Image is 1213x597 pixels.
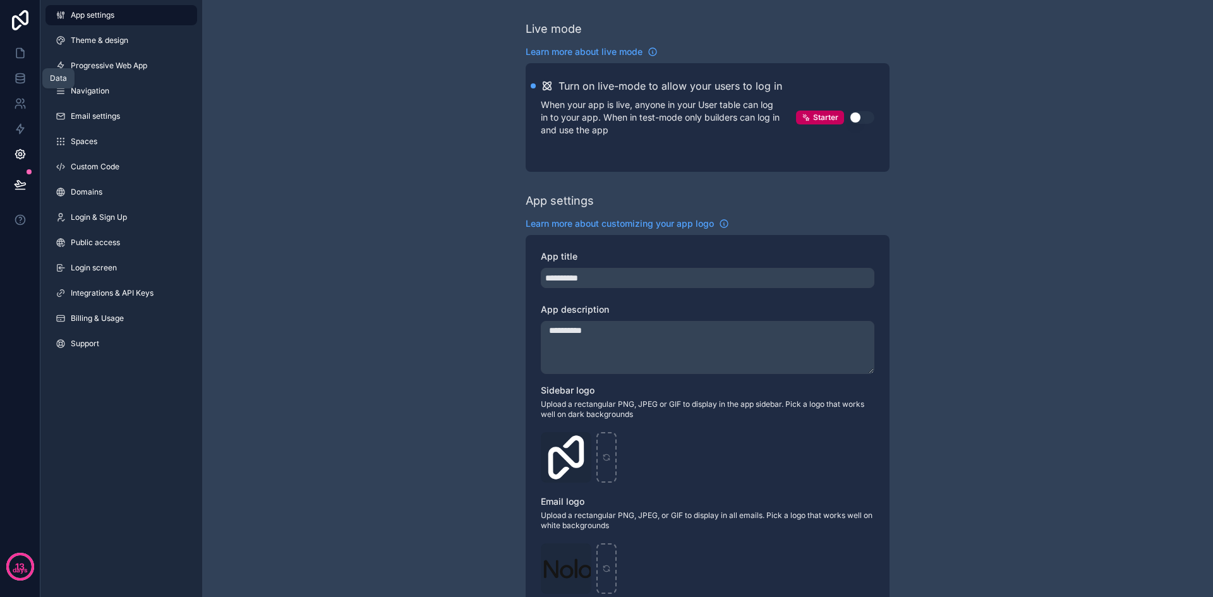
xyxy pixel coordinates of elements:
p: 13 [15,560,25,573]
span: Domains [71,187,102,197]
a: Email settings [45,106,197,126]
p: When your app is live, anyone in your User table can log in to your app. When in test-mode only b... [541,99,796,136]
a: Login & Sign Up [45,207,197,227]
span: Spaces [71,136,97,147]
span: Login & Sign Up [71,212,127,222]
a: Support [45,334,197,354]
a: Domains [45,182,197,202]
span: App settings [71,10,114,20]
span: Billing & Usage [71,313,124,323]
span: Progressive Web App [71,61,147,71]
a: App settings [45,5,197,25]
span: Upload a rectangular PNG, JPEG, or GIF to display in all emails. Pick a logo that works well on w... [541,510,874,531]
a: Progressive Web App [45,56,197,76]
span: Upload a rectangular PNG, JPEG or GIF to display in the app sidebar. Pick a logo that works well ... [541,399,874,419]
a: Theme & design [45,30,197,51]
span: Sidebar logo [541,385,594,395]
a: Billing & Usage [45,308,197,329]
div: Live mode [526,20,582,38]
span: App description [541,304,609,315]
span: Starter [813,112,838,123]
div: App settings [526,192,594,210]
a: Integrations & API Keys [45,283,197,303]
span: Learn more about customizing your app logo [526,217,714,230]
span: App title [541,251,577,262]
p: days [13,565,28,576]
a: Public access [45,232,197,253]
span: Email logo [541,496,584,507]
a: Learn more about customizing your app logo [526,217,729,230]
span: Custom Code [71,162,119,172]
a: Spaces [45,131,197,152]
a: Custom Code [45,157,197,177]
span: Integrations & API Keys [71,288,154,298]
span: Navigation [71,86,109,96]
span: Support [71,339,99,349]
span: Public access [71,238,120,248]
span: Learn more about live mode [526,45,643,58]
a: Login screen [45,258,197,278]
h2: Turn on live-mode to allow your users to log in [558,78,782,93]
div: Data [50,73,67,83]
a: Navigation [45,81,197,101]
span: Theme & design [71,35,128,45]
span: Login screen [71,263,117,273]
a: Learn more about live mode [526,45,658,58]
span: Email settings [71,111,120,121]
